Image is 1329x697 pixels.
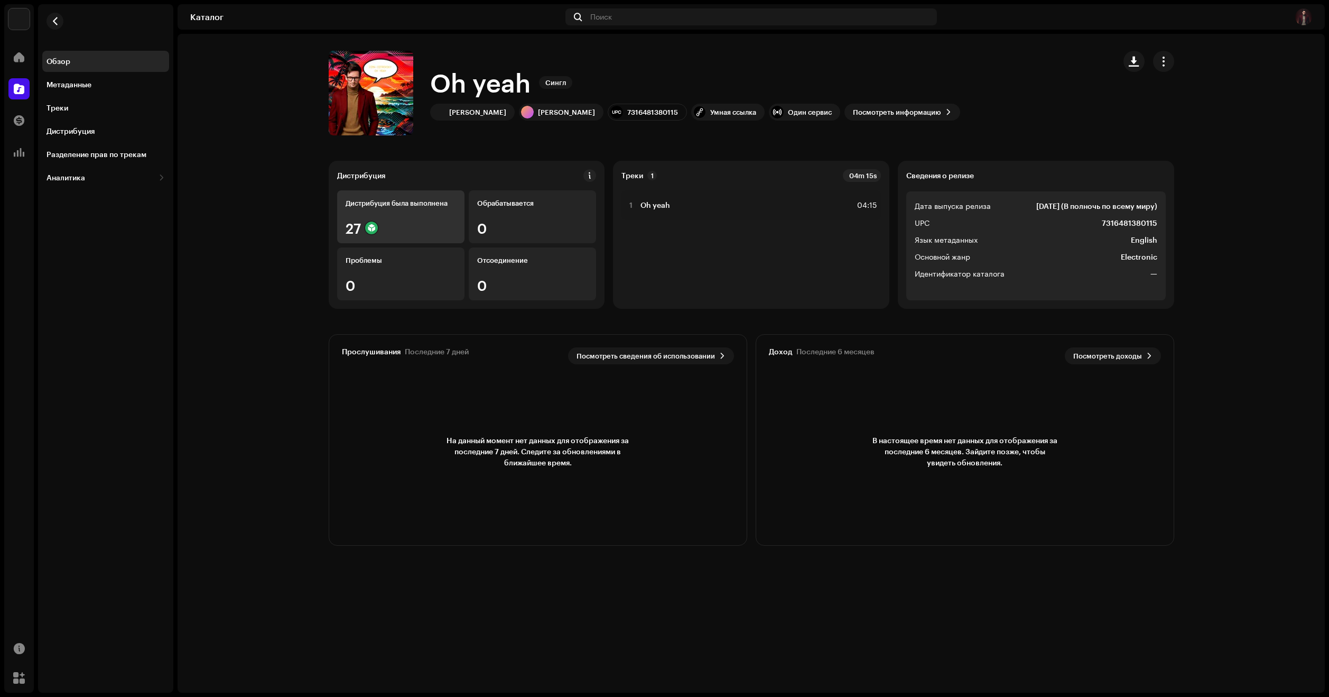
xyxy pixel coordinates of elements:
img: 4f352ab7-c6b2-4ec4-b97a-09ea22bd155f [8,8,30,30]
div: 7316481380115 [627,108,678,116]
div: 04:15 [853,199,877,212]
span: В настоящее время нет данных для отображения за последние 6 месяцев. Зайдите позже, чтобы увидеть... [870,435,1060,468]
div: Аналитика [47,173,85,182]
re-m-nav-dropdown: Аналитика [42,167,169,188]
strong: 7316481380115 [1102,217,1157,230]
h1: Oh yeah [430,66,531,99]
img: 90484811-3fe0-4a28-b6e9-50d270cfd3a5 [432,106,445,118]
div: Умная ссылка [710,108,756,116]
strong: [DATE] (В полночь по всему миру) [1036,200,1157,213]
div: Дистрибуция [47,127,95,135]
div: Отсоединение [477,256,588,264]
span: На данный момент нет данных для отображения за последние 7 дней. Следите за обновлениями в ближай... [443,435,633,468]
strong: — [1150,268,1157,280]
span: Посмотреть информацию [853,102,941,123]
re-m-nav-item: Разделение прав по трекам [42,144,169,165]
re-m-nav-item: Метаданные [42,74,169,95]
span: Поиск [590,13,612,21]
span: Основной жанр [915,251,970,263]
button: Посмотреть информацию [844,104,960,121]
span: Язык метаданных [915,234,978,246]
re-m-nav-item: Треки [42,97,169,118]
div: [PERSON_NAME] [538,108,595,116]
div: Доход [769,347,792,356]
div: 04m 15s [843,169,881,182]
strong: Сведения о релизе [906,171,974,180]
span: Идентификатор каталога [915,268,1005,280]
div: Треки [47,104,68,112]
re-m-nav-item: Дистрибуция [42,121,169,142]
div: Дистрибуция была выполнена [346,199,456,207]
button: Посмотреть доходы [1065,347,1161,364]
re-m-nav-item: Обзор [42,51,169,72]
p-badge: 1 [647,171,657,180]
span: UPC [915,217,930,230]
div: Разделение прав по трекам [47,150,146,159]
div: Каталог [190,13,561,21]
div: Последние 7 дней [405,347,469,356]
div: [PERSON_NAME] [449,108,506,116]
div: Проблемы [346,256,456,264]
div: Метаданные [47,80,91,89]
img: b60f4f98-0fda-41d3-9bc8-b13be955969d [1295,8,1312,25]
strong: Треки [621,171,643,180]
div: Последние 6 месяцев [796,347,875,356]
div: Обрабатывается [477,199,588,207]
div: Один сервис [788,108,832,116]
div: Прослушивания [342,347,401,356]
div: Дистрибуция [337,171,385,180]
span: Посмотреть сведения об использовании [577,345,715,366]
span: Дата выпуска релиза [915,200,991,213]
strong: English [1131,234,1157,246]
strong: Electronic [1121,251,1157,263]
span: Посмотреть доходы [1073,345,1142,366]
button: Посмотреть сведения об использовании [568,347,734,364]
strong: Oh yeah [640,201,670,209]
span: Сингл [539,76,572,89]
div: Обзор [47,57,70,66]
